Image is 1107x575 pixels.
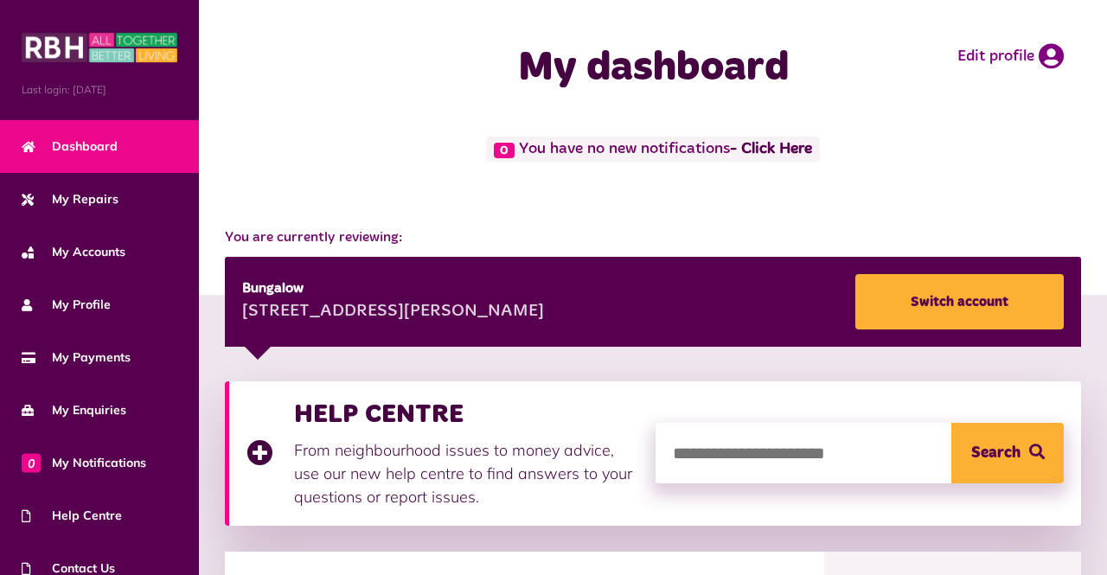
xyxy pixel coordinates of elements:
[730,142,812,157] a: - Click Here
[22,296,111,314] span: My Profile
[22,453,41,472] span: 0
[971,423,1021,483] span: Search
[22,507,122,525] span: Help Centre
[486,137,819,162] span: You have no new notifications
[855,274,1064,329] a: Switch account
[494,143,515,158] span: 0
[294,438,638,508] p: From neighbourhood issues to money advice, use our new help centre to find answers to your questi...
[242,299,544,325] div: [STREET_ADDRESS][PERSON_NAME]
[22,30,177,65] img: MyRBH
[22,454,146,472] span: My Notifications
[22,401,126,419] span: My Enquiries
[951,423,1064,483] button: Search
[22,243,125,261] span: My Accounts
[225,227,1081,248] span: You are currently reviewing:
[242,278,544,299] div: Bungalow
[444,43,863,93] h1: My dashboard
[22,348,131,367] span: My Payments
[22,190,118,208] span: My Repairs
[22,137,118,156] span: Dashboard
[957,43,1064,69] a: Edit profile
[294,399,638,430] h3: HELP CENTRE
[22,82,177,98] span: Last login: [DATE]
